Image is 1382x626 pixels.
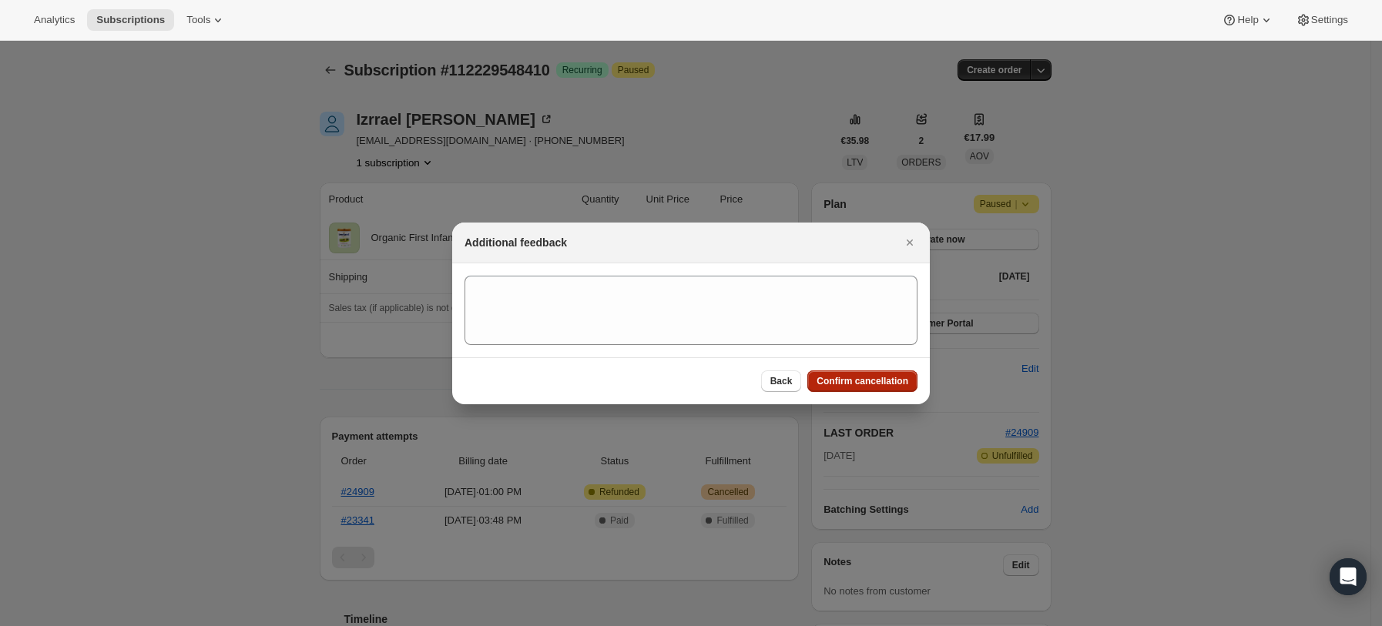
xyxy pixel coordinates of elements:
[1311,14,1348,26] span: Settings
[899,232,921,253] button: Close
[465,235,567,250] h2: Additional feedback
[1286,9,1357,31] button: Settings
[34,14,75,26] span: Analytics
[177,9,235,31] button: Tools
[770,375,793,387] span: Back
[761,370,802,392] button: Back
[1330,558,1367,595] div: Open Intercom Messenger
[25,9,84,31] button: Analytics
[817,375,908,387] span: Confirm cancellation
[96,14,165,26] span: Subscriptions
[1213,9,1283,31] button: Help
[1237,14,1258,26] span: Help
[186,14,210,26] span: Tools
[87,9,174,31] button: Subscriptions
[807,370,917,392] button: Confirm cancellation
